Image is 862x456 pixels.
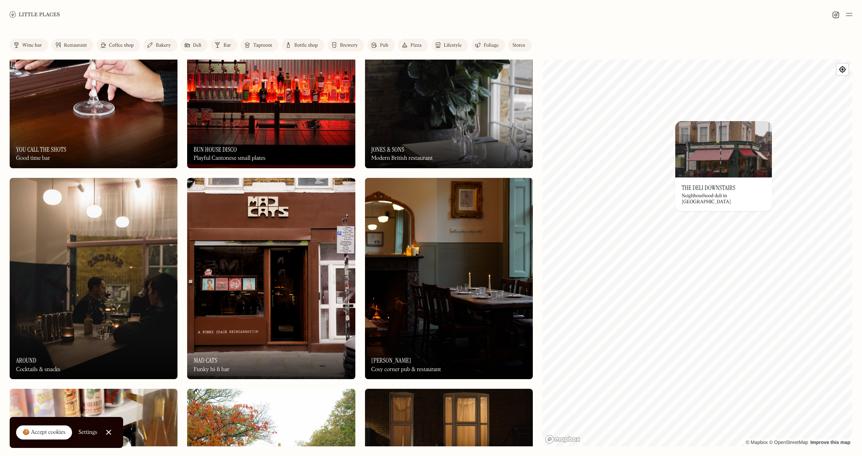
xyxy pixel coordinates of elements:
[365,178,533,380] img: William IV
[675,121,772,211] a: The Deli DownstairsThe Deli DownstairsThe Deli DownstairsNeighbourhood deli in [GEOGRAPHIC_DATA]
[365,178,533,380] a: William IVWilliam IV[PERSON_NAME]Cosy corner pub & restaurant
[109,43,134,48] div: Coffee shop
[294,43,318,48] div: Bottle shop
[64,43,87,48] div: Restaurant
[193,43,202,48] div: Deli
[10,178,177,380] a: AroundAroundAroundCocktails & snacks
[810,439,850,445] a: Improve this map
[187,178,355,380] a: Mad CatsMad CatsMad CatsFunky hi-fi bar
[223,43,231,48] div: Bar
[367,39,395,52] a: Pub
[97,39,140,52] a: Coffee shop
[156,43,171,48] div: Bakery
[431,39,468,52] a: Lifestyle
[10,178,177,380] img: Around
[10,39,48,52] a: Wine bar
[187,178,355,380] img: Mad Cats
[194,366,229,373] div: Funky hi-fi bar
[16,366,60,373] div: Cocktails & snacks
[194,357,217,364] h3: Mad Cats
[371,155,433,162] div: Modern British restaurant
[682,193,765,205] div: Neighbourhood deli in [GEOGRAPHIC_DATA]
[746,439,768,445] a: Mapbox
[143,39,177,52] a: Bakery
[371,366,441,373] div: Cosy corner pub & restaurant
[23,429,66,437] div: 🍪 Accept cookies
[484,43,499,48] div: Foliage
[675,121,772,177] img: The Deli Downstairs
[78,429,97,435] div: Settings
[194,155,266,162] div: Playful Cantonese small plates
[52,39,93,52] a: Restaurant
[181,39,208,52] a: Deli
[211,39,237,52] a: Bar
[769,439,808,445] a: OpenStreetMap
[16,146,66,153] h3: You Call The Shots
[545,435,580,444] a: Mapbox homepage
[108,432,109,433] div: Close Cookie Popup
[16,425,72,440] a: 🍪 Accept cookies
[682,184,735,192] h3: The Deli Downstairs
[78,423,97,442] a: Settings
[444,43,462,48] div: Lifestyle
[22,43,42,48] div: Wine bar
[241,39,278,52] a: Taproom
[371,146,404,153] h3: Jones & Sons
[398,39,428,52] a: Pizza
[328,39,364,52] a: Brewery
[542,60,852,446] canvas: Map
[508,39,532,52] a: Stores
[471,39,505,52] a: Foliage
[253,43,272,48] div: Taproom
[16,155,50,162] div: Good time bar
[282,39,324,52] a: Bottle shop
[512,43,525,48] div: Stores
[101,424,117,440] a: Close Cookie Popup
[194,146,237,153] h3: Bun House Disco
[371,357,411,364] h3: [PERSON_NAME]
[410,43,422,48] div: Pizza
[16,357,36,364] h3: Around
[837,64,848,75] button: Find my location
[380,43,388,48] div: Pub
[340,43,358,48] div: Brewery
